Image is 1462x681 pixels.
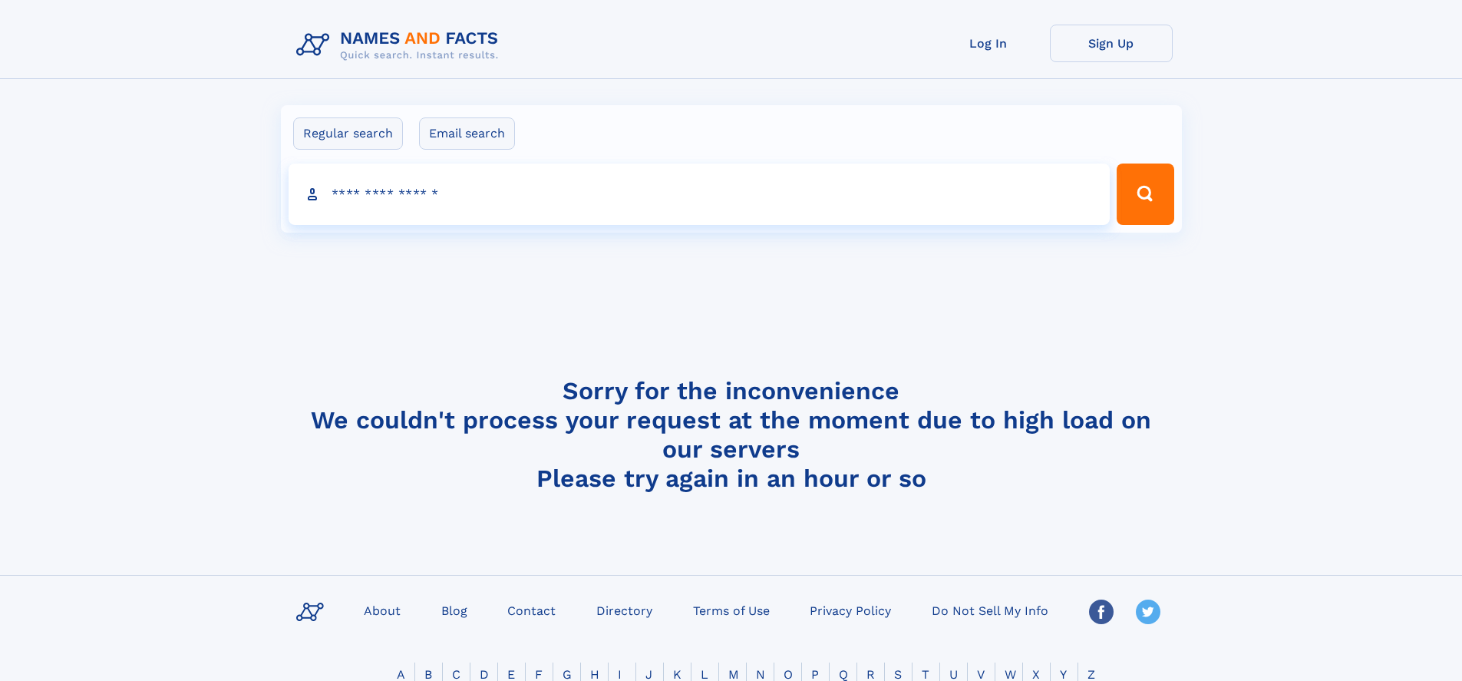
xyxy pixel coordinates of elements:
img: Facebook [1089,600,1114,624]
h4: Sorry for the inconvenience We couldn't process your request at the moment due to high load on ou... [290,376,1173,493]
a: Sign Up [1050,25,1173,62]
a: Directory [590,599,658,621]
a: Blog [435,599,474,621]
a: Log In [927,25,1050,62]
img: Twitter [1136,600,1160,624]
label: Regular search [293,117,403,150]
label: Email search [419,117,515,150]
img: Logo Names and Facts [290,25,511,66]
a: Privacy Policy [804,599,897,621]
input: search input [289,164,1111,225]
a: Do Not Sell My Info [926,599,1054,621]
button: Search Button [1117,164,1173,225]
a: Contact [501,599,562,621]
a: About [358,599,407,621]
a: Terms of Use [687,599,776,621]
